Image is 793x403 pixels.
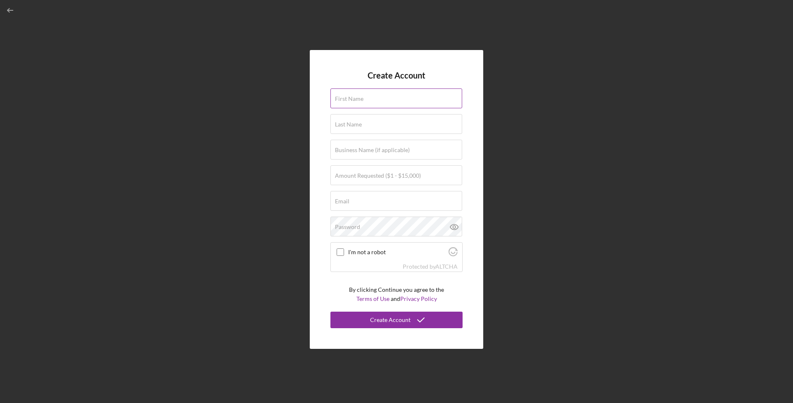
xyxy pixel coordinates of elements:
[368,71,425,80] h4: Create Account
[356,295,389,302] a: Terms of Use
[335,172,421,179] label: Amount Requested ($1 - $15,000)
[335,95,363,102] label: First Name
[335,147,410,153] label: Business Name (if applicable)
[348,249,446,255] label: I'm not a robot
[400,295,437,302] a: Privacy Policy
[335,198,349,205] label: Email
[449,250,458,258] a: Visit Altcha.org
[349,285,444,304] p: By clicking Continue you agree to the and
[370,312,411,328] div: Create Account
[335,224,360,230] label: Password
[330,312,463,328] button: Create Account
[403,263,458,270] div: Protected by
[435,263,458,270] a: Visit Altcha.org
[335,121,362,128] label: Last Name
